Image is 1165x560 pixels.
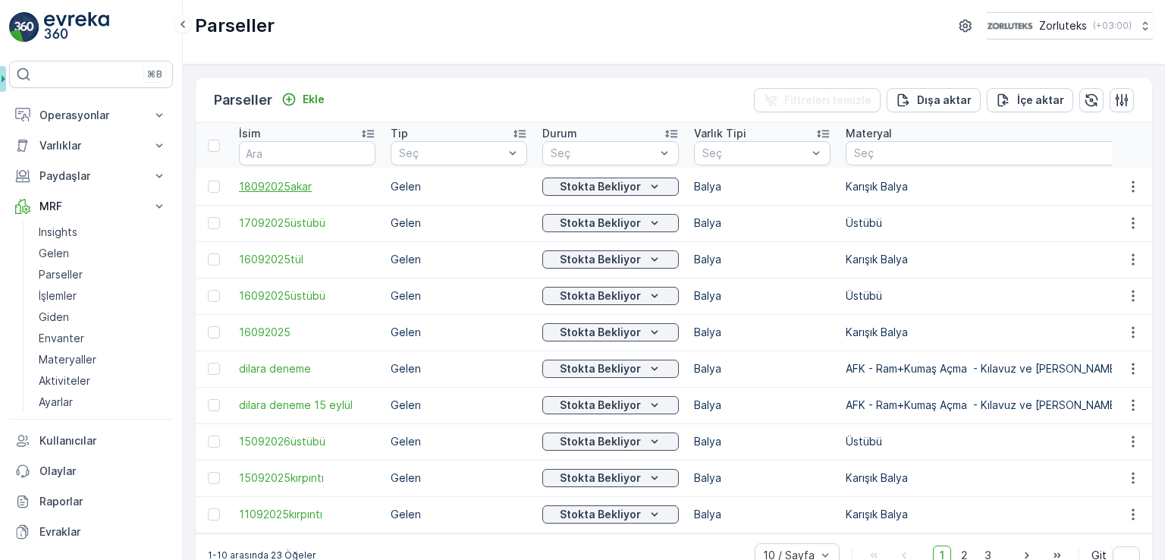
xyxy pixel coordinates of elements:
[560,179,641,194] p: Stokta Bekliyor
[694,179,831,194] p: Balya
[208,253,220,266] div: Toggle Row Selected
[987,88,1073,112] button: İçe aktar
[1039,18,1087,33] p: Zorluteks
[887,88,981,112] button: Dışa aktar
[44,12,109,42] img: logo_light-DOdMpM7g.png
[208,181,220,193] div: Toggle Row Selected
[39,138,143,153] p: Varlıklar
[195,14,275,38] p: Parseller
[39,267,83,282] p: Parseller
[542,250,679,269] button: Stokta Bekliyor
[391,398,527,413] p: Gelen
[239,179,375,194] a: 18092025akar
[391,179,527,194] p: Gelen
[39,288,77,304] p: İşlemler
[391,252,527,267] p: Gelen
[208,472,220,484] div: Toggle Row Selected
[694,325,831,340] p: Balya
[239,470,375,486] span: 15092025kırpıntı
[846,126,892,141] p: Materyal
[9,12,39,42] img: logo
[39,310,69,325] p: Giden
[542,126,577,141] p: Durum
[694,126,746,141] p: Varlık Tipi
[239,216,375,231] a: 17092025üstübü
[560,507,641,522] p: Stokta Bekliyor
[208,290,220,302] div: Toggle Row Selected
[239,398,375,413] a: dilara deneme 15 eylül
[9,426,173,456] a: Kullanıcılar
[987,12,1153,39] button: Zorluteks(+03:00)
[39,524,167,540] p: Evraklar
[39,395,73,410] p: Ayarlar
[560,252,641,267] p: Stokta Bekliyor
[214,90,272,111] p: Parseller
[694,288,831,304] p: Balya
[560,216,641,231] p: Stokta Bekliyor
[391,126,408,141] p: Tip
[239,507,375,522] a: 11092025kırpıntı
[239,325,375,340] span: 16092025
[9,191,173,222] button: MRF
[694,470,831,486] p: Balya
[208,217,220,229] div: Toggle Row Selected
[9,517,173,547] a: Evraklar
[39,225,77,240] p: Insights
[39,373,90,389] p: Aktiviteler
[208,326,220,338] div: Toggle Row Selected
[542,469,679,487] button: Stokta Bekliyor
[754,88,881,112] button: Filtreleri temizle
[275,90,331,109] button: Ekle
[39,494,167,509] p: Raporlar
[208,508,220,521] div: Toggle Row Selected
[560,398,641,413] p: Stokta Bekliyor
[399,146,504,161] p: Seç
[208,363,220,375] div: Toggle Row Selected
[239,141,375,165] input: Ara
[1093,20,1132,32] p: ( +03:00 )
[542,214,679,232] button: Stokta Bekliyor
[9,456,173,486] a: Olaylar
[33,285,173,307] a: İşlemler
[303,92,325,107] p: Ekle
[694,398,831,413] p: Balya
[542,360,679,378] button: Stokta Bekliyor
[391,470,527,486] p: Gelen
[9,131,173,161] button: Varlıklar
[33,349,173,370] a: Materyaller
[917,93,972,108] p: Dışa aktar
[391,216,527,231] p: Gelen
[9,161,173,191] button: Paydaşlar
[9,486,173,517] a: Raporlar
[542,505,679,524] button: Stokta Bekliyor
[33,222,173,243] a: Insights
[39,464,167,479] p: Olaylar
[560,325,641,340] p: Stokta Bekliyor
[694,216,831,231] p: Balya
[694,361,831,376] p: Balya
[694,507,831,522] p: Balya
[560,434,641,449] p: Stokta Bekliyor
[694,434,831,449] p: Balya
[551,146,655,161] p: Seç
[391,325,527,340] p: Gelen
[9,100,173,131] button: Operasyonlar
[208,436,220,448] div: Toggle Row Selected
[33,392,173,413] a: Ayarlar
[694,252,831,267] p: Balya
[239,252,375,267] a: 16092025tül
[560,288,641,304] p: Stokta Bekliyor
[391,288,527,304] p: Gelen
[239,361,375,376] a: dilara deneme
[239,288,375,304] a: 16092025üstübü
[39,433,167,448] p: Kullanıcılar
[239,126,261,141] p: İsim
[239,434,375,449] a: 15092026üstübü
[39,352,96,367] p: Materyaller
